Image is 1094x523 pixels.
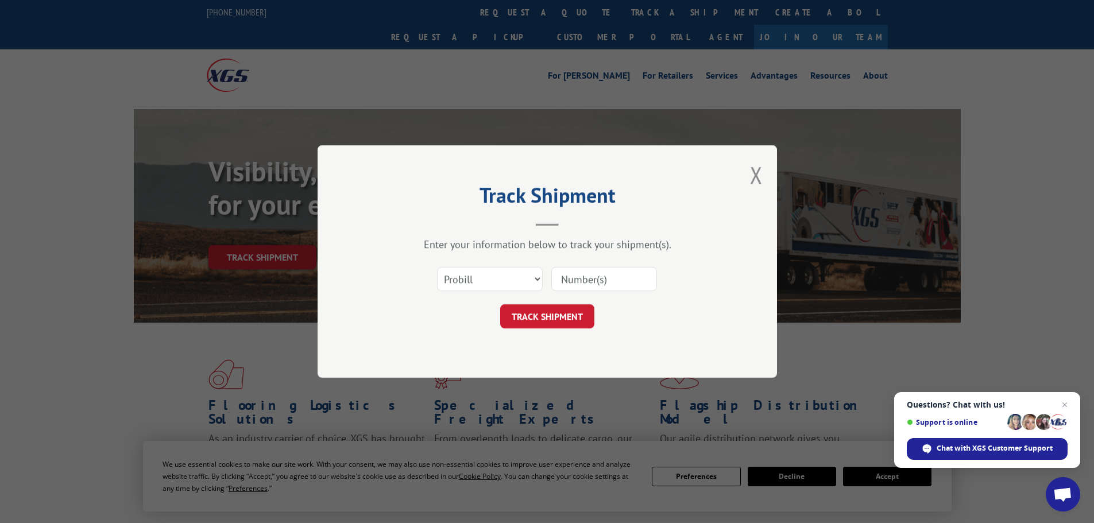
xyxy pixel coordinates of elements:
[907,418,1003,427] span: Support is online
[750,160,763,190] button: Close modal
[937,443,1053,454] span: Chat with XGS Customer Support
[500,304,594,328] button: TRACK SHIPMENT
[1058,398,1072,412] span: Close chat
[907,400,1068,409] span: Questions? Chat with us!
[551,267,657,291] input: Number(s)
[907,438,1068,460] div: Chat with XGS Customer Support
[1046,477,1080,512] div: Open chat
[375,238,720,251] div: Enter your information below to track your shipment(s).
[375,187,720,209] h2: Track Shipment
